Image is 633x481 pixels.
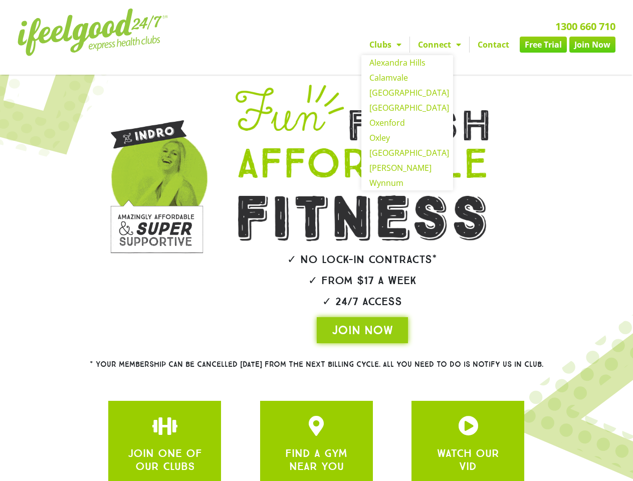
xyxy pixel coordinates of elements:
a: JOIN ONE OF OUR CLUBS [155,416,175,436]
a: [GEOGRAPHIC_DATA] [361,100,453,115]
a: Connect [410,37,469,53]
a: Clubs [361,37,409,53]
a: Join Now [569,37,615,53]
a: JOIN ONE OF OUR CLUBS [306,416,326,436]
a: FIND A GYM NEAR YOU [285,446,347,473]
a: [PERSON_NAME] [361,160,453,175]
a: WATCH OUR VID [437,446,499,473]
a: 1300 660 710 [555,20,615,33]
a: Alexandra Hills [361,55,453,70]
a: Contact [470,37,517,53]
a: Oxenford [361,115,453,130]
a: JOIN NOW [317,317,408,343]
a: Oxley [361,130,453,145]
span: JOIN NOW [332,322,393,338]
ul: Clubs [361,55,453,190]
h2: * Your membership can be cancelled [DATE] from the next billing cycle. All you need to do is noti... [54,361,580,368]
a: [GEOGRAPHIC_DATA] [361,85,453,100]
h2: ✓ No lock-in contracts* [207,254,517,265]
a: Calamvale [361,70,453,85]
a: Wynnum [361,175,453,190]
a: [GEOGRAPHIC_DATA] [361,145,453,160]
a: JOIN ONE OF OUR CLUBS [458,416,478,436]
h2: ✓ From $17 a week [207,275,517,286]
h2: ✓ 24/7 Access [207,296,517,307]
a: Free Trial [520,37,567,53]
nav: Menu [231,37,615,53]
a: JOIN ONE OF OUR CLUBS [128,446,202,473]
